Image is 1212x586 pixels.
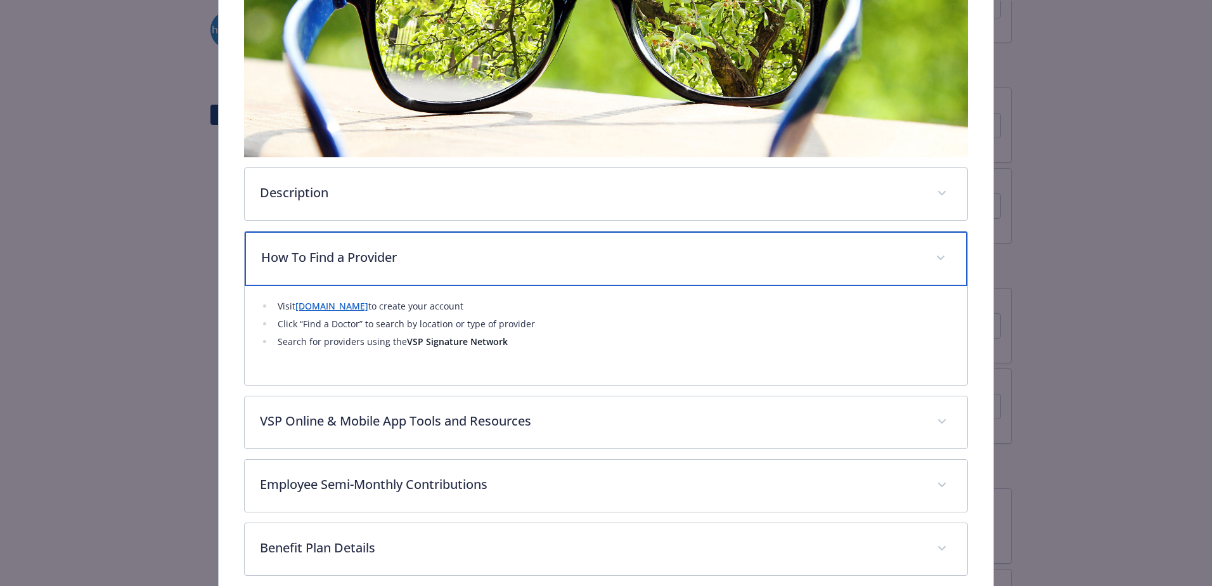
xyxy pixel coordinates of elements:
div: How To Find a Provider [245,231,967,286]
strong: VSP Signature Network [407,335,508,348]
p: VSP Online & Mobile App Tools and Resources [260,412,922,431]
li: Visit to create your account [274,299,952,314]
div: Description [245,168,967,220]
p: Description [260,183,922,202]
div: How To Find a Provider [245,286,967,385]
li: Search for providers using the [274,334,952,349]
li: Click “Find a Doctor” to search by location or type of provider [274,316,952,332]
p: How To Find a Provider [261,248,920,267]
p: Employee Semi-Monthly Contributions [260,475,922,494]
div: VSP Online & Mobile App Tools and Resources [245,396,967,448]
div: Employee Semi-Monthly Contributions [245,460,967,512]
div: Benefit Plan Details [245,523,967,575]
p: Benefit Plan Details [260,538,922,557]
a: [DOMAIN_NAME] [295,300,368,312]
